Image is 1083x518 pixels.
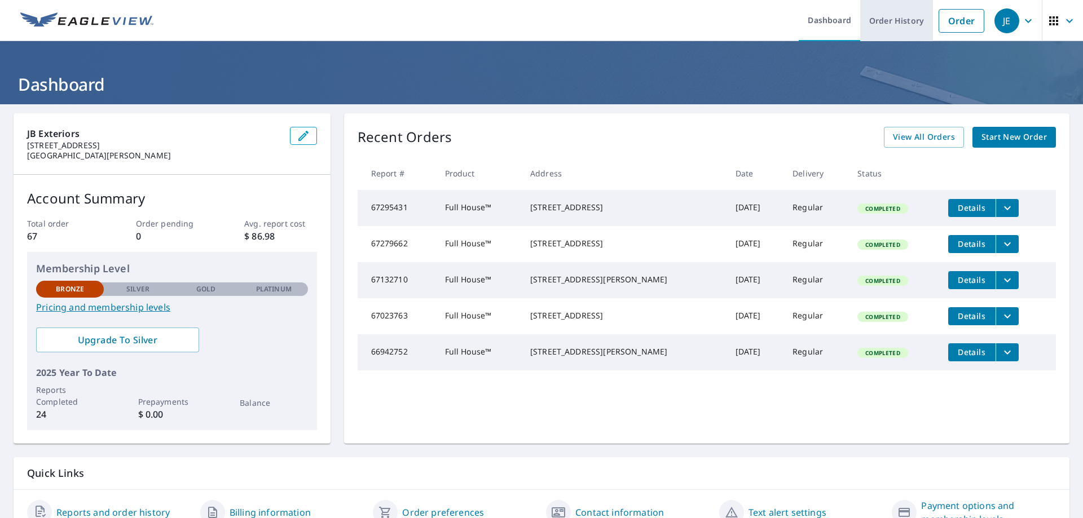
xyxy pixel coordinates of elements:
[530,310,717,321] div: [STREET_ADDRESS]
[996,271,1019,289] button: filesDropdownBtn-67132710
[893,130,955,144] span: View All Orders
[727,334,784,370] td: [DATE]
[358,127,452,148] p: Recent Orders
[530,238,717,249] div: [STREET_ADDRESS]
[521,157,727,190] th: Address
[972,127,1056,148] a: Start New Order
[783,334,848,370] td: Regular
[358,262,436,298] td: 67132710
[36,384,104,408] p: Reports Completed
[27,140,281,150] p: [STREET_ADDRESS]
[27,188,317,209] p: Account Summary
[240,397,307,409] p: Balance
[45,334,190,346] span: Upgrade To Silver
[884,127,964,148] a: View All Orders
[859,349,906,357] span: Completed
[939,9,984,33] a: Order
[948,235,996,253] button: detailsBtn-67279662
[36,327,199,352] a: Upgrade To Silver
[36,300,308,314] a: Pricing and membership levels
[955,347,989,357] span: Details
[783,226,848,262] td: Regular
[727,157,784,190] th: Date
[783,262,848,298] td: Regular
[955,238,989,249] span: Details
[530,202,717,213] div: [STREET_ADDRESS]
[27,466,1056,480] p: Quick Links
[727,226,784,262] td: [DATE]
[36,408,104,421] p: 24
[20,12,153,29] img: EV Logo
[27,127,281,140] p: JB Exteriors
[36,366,308,379] p: 2025 Year To Date
[358,334,436,370] td: 66942752
[256,284,292,294] p: Platinum
[436,226,521,262] td: Full House™
[948,307,996,325] button: detailsBtn-67023763
[994,8,1019,33] div: JE
[14,73,1069,96] h1: Dashboard
[948,271,996,289] button: detailsBtn-67132710
[436,190,521,226] td: Full House™
[996,235,1019,253] button: filesDropdownBtn-67279662
[436,157,521,190] th: Product
[244,218,316,229] p: Avg. report cost
[859,313,906,321] span: Completed
[138,408,206,421] p: $ 0.00
[727,262,784,298] td: [DATE]
[27,150,281,161] p: [GEOGRAPHIC_DATA][PERSON_NAME]
[955,275,989,285] span: Details
[436,298,521,334] td: Full House™
[981,130,1047,144] span: Start New Order
[436,334,521,370] td: Full House™
[859,277,906,285] span: Completed
[358,190,436,226] td: 67295431
[948,199,996,217] button: detailsBtn-67295431
[136,229,208,243] p: 0
[859,241,906,249] span: Completed
[196,284,215,294] p: Gold
[727,298,784,334] td: [DATE]
[783,298,848,334] td: Regular
[996,343,1019,361] button: filesDropdownBtn-66942752
[530,346,717,357] div: [STREET_ADDRESS][PERSON_NAME]
[358,157,436,190] th: Report #
[955,202,989,213] span: Details
[56,284,84,294] p: Bronze
[955,311,989,321] span: Details
[27,218,99,229] p: Total order
[727,190,784,226] td: [DATE]
[996,199,1019,217] button: filesDropdownBtn-67295431
[436,262,521,298] td: Full House™
[36,261,308,276] p: Membership Level
[948,343,996,361] button: detailsBtn-66942752
[358,298,436,334] td: 67023763
[136,218,208,229] p: Order pending
[138,396,206,408] p: Prepayments
[27,229,99,243] p: 67
[783,157,848,190] th: Delivery
[996,307,1019,325] button: filesDropdownBtn-67023763
[530,274,717,285] div: [STREET_ADDRESS][PERSON_NAME]
[126,284,150,294] p: Silver
[244,229,316,243] p: $ 86.98
[783,190,848,226] td: Regular
[848,157,939,190] th: Status
[358,226,436,262] td: 67279662
[859,205,906,212] span: Completed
